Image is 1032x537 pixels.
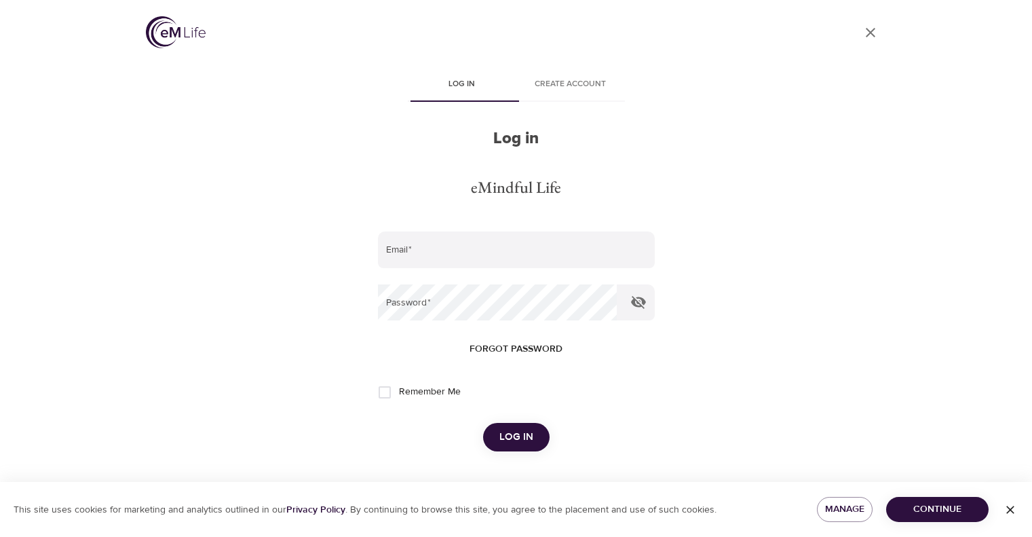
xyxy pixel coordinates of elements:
[503,479,529,494] div: OR
[470,341,562,358] span: Forgot password
[416,77,508,92] span: Log in
[854,16,887,49] a: close
[817,497,873,522] button: Manage
[286,504,345,516] a: Privacy Policy
[378,129,655,149] h2: Log in
[524,77,617,92] span: Create account
[499,428,533,446] span: Log in
[886,497,989,522] button: Continue
[897,501,978,518] span: Continue
[464,337,568,362] button: Forgot password
[378,69,655,102] div: disabled tabs example
[828,501,862,518] span: Manage
[146,16,206,48] img: logo
[471,176,561,199] div: eMindful Life
[399,385,461,399] span: Remember Me
[483,423,550,451] button: Log in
